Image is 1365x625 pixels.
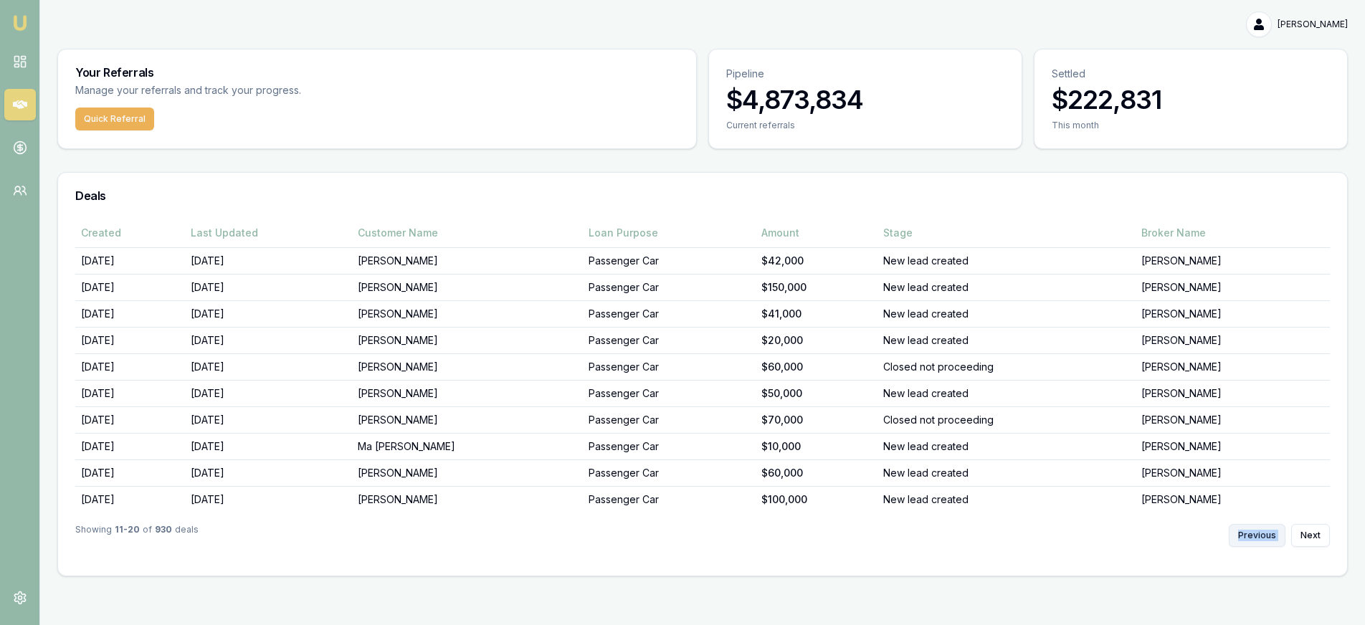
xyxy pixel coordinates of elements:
td: [PERSON_NAME] [1136,406,1330,433]
td: [DATE] [75,353,185,380]
p: Pipeline [726,67,1004,81]
img: emu-icon-u.png [11,14,29,32]
strong: 11 - 20 [115,524,140,547]
td: Ma [PERSON_NAME] [352,433,583,459]
td: [DATE] [185,459,352,486]
td: [DATE] [185,300,352,327]
div: Last Updated [191,226,346,240]
td: [PERSON_NAME] [352,380,583,406]
div: $42,000 [761,254,871,268]
div: This month [1052,120,1330,131]
div: $60,000 [761,360,871,374]
td: Passenger Car [583,459,756,486]
td: Passenger Car [583,353,756,380]
td: Closed not proceeding [877,353,1136,380]
td: Passenger Car [583,380,756,406]
div: $100,000 [761,492,871,507]
td: [PERSON_NAME] [352,353,583,380]
td: [DATE] [185,247,352,274]
td: [DATE] [75,247,185,274]
span: [PERSON_NAME] [1278,19,1348,30]
td: [PERSON_NAME] [352,247,583,274]
div: $41,000 [761,307,871,321]
td: [DATE] [75,380,185,406]
td: [DATE] [75,433,185,459]
td: [DATE] [75,327,185,353]
td: [PERSON_NAME] [1136,274,1330,300]
td: New lead created [877,300,1136,327]
td: Passenger Car [583,486,756,512]
button: Next [1291,524,1330,547]
td: [DATE] [75,300,185,327]
strong: 930 [155,524,172,547]
td: [PERSON_NAME] [352,406,583,433]
div: $60,000 [761,466,871,480]
td: Closed not proceeding [877,406,1136,433]
h3: Deals [75,190,1330,201]
td: New lead created [877,327,1136,353]
td: [PERSON_NAME] [1136,459,1330,486]
td: New lead created [877,380,1136,406]
td: Passenger Car [583,433,756,459]
button: Quick Referral [75,108,154,130]
div: $10,000 [761,439,871,454]
td: [DATE] [75,459,185,486]
td: [DATE] [185,433,352,459]
div: $50,000 [761,386,871,401]
p: Manage your referrals and track your progress. [75,82,442,99]
td: Passenger Car [583,327,756,353]
div: Current referrals [726,120,1004,131]
td: New lead created [877,459,1136,486]
button: Previous [1229,524,1285,547]
td: [DATE] [75,486,185,512]
td: [PERSON_NAME] [1136,486,1330,512]
div: Broker Name [1141,226,1324,240]
div: Amount [761,226,871,240]
td: [PERSON_NAME] [1136,353,1330,380]
div: Stage [883,226,1130,240]
td: [PERSON_NAME] [1136,247,1330,274]
td: [PERSON_NAME] [352,459,583,486]
div: Showing of deals [75,524,199,547]
td: [PERSON_NAME] [352,486,583,512]
h3: $4,873,834 [726,85,1004,114]
td: Passenger Car [583,274,756,300]
td: [PERSON_NAME] [352,274,583,300]
td: [PERSON_NAME] [352,327,583,353]
td: [DATE] [185,353,352,380]
td: New lead created [877,486,1136,512]
td: [DATE] [185,327,352,353]
p: Settled [1052,67,1330,81]
td: Passenger Car [583,406,756,433]
div: Loan Purpose [589,226,751,240]
td: New lead created [877,247,1136,274]
td: [PERSON_NAME] [1136,327,1330,353]
td: [PERSON_NAME] [1136,380,1330,406]
div: $20,000 [761,333,871,348]
h3: Your Referrals [75,67,679,78]
td: Passenger Car [583,247,756,274]
td: New lead created [877,433,1136,459]
div: $150,000 [761,280,871,295]
td: New lead created [877,274,1136,300]
td: [PERSON_NAME] [1136,300,1330,327]
td: [DATE] [75,406,185,433]
td: [DATE] [75,274,185,300]
td: [DATE] [185,406,352,433]
td: Passenger Car [583,300,756,327]
div: Customer Name [358,226,577,240]
td: [PERSON_NAME] [352,300,583,327]
td: [DATE] [185,486,352,512]
h3: $222,831 [1052,85,1330,114]
div: $70,000 [761,413,871,427]
td: [DATE] [185,380,352,406]
td: [DATE] [185,274,352,300]
div: Created [81,226,179,240]
td: [PERSON_NAME] [1136,433,1330,459]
